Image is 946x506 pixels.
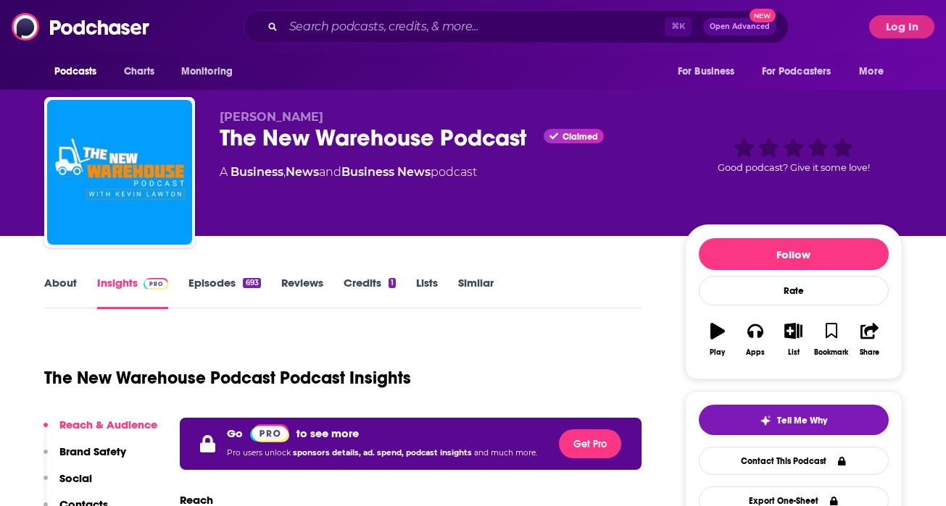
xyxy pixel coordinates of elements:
button: Apps [737,313,774,366]
p: Pro users unlock and much more. [227,442,537,464]
button: open menu [752,58,852,85]
p: to see more [296,426,359,440]
div: Play [710,348,725,357]
div: Share [860,348,879,357]
a: Business [231,165,283,179]
button: open menu [44,58,116,85]
button: Bookmark [813,313,850,366]
button: Log In [869,15,934,38]
span: Charts [124,62,155,82]
button: Get Pro [559,429,621,458]
div: Apps [746,348,765,357]
button: Share [850,313,888,366]
button: open menu [668,58,753,85]
div: A podcast [220,164,477,181]
a: Lists [416,276,438,309]
button: tell me why sparkleTell Me Why [699,405,889,435]
div: List [788,348,800,357]
img: tell me why sparkle [760,415,771,426]
span: Open Advanced [710,23,770,30]
span: ⌘ K [665,17,692,36]
div: Rate [699,276,889,305]
span: Good podcast? Give it some love! [718,162,870,173]
p: Go [227,426,243,440]
h1: The New Warehouse Podcast Podcast Insights [44,367,411,389]
button: Brand Safety [43,444,126,471]
p: Reach & Audience [59,418,157,431]
button: open menu [171,58,252,85]
a: Reviews [281,276,323,309]
button: List [774,313,812,366]
span: Monitoring [181,62,233,82]
a: Credits1 [344,276,396,309]
button: open menu [849,58,902,85]
span: and [319,165,341,179]
a: About [44,276,77,309]
span: For Business [678,62,735,82]
a: Similar [458,276,494,309]
span: New [750,9,776,22]
span: sponsors details, ad. spend, podcast insights [293,448,474,457]
button: Reach & Audience [43,418,157,444]
button: Social [43,471,92,498]
span: More [859,62,884,82]
div: Good podcast? Give it some love! [685,110,903,200]
img: Podchaser Pro [144,278,169,290]
span: , [283,165,286,179]
div: 693 [243,278,260,288]
a: InsightsPodchaser Pro [97,276,169,309]
button: Open AdvancedNew [703,18,776,35]
a: Contact This Podcast [699,447,889,475]
a: Pro website [250,423,290,442]
button: Play [699,313,737,366]
span: Claimed [563,133,598,140]
div: 1 [389,278,396,288]
img: Podchaser - Follow, Share and Rate Podcasts [12,13,151,41]
p: Social [59,471,92,485]
div: Bookmark [814,348,848,357]
button: Follow [699,238,889,270]
div: Search podcasts, credits, & more... [244,10,789,43]
a: Charts [115,58,164,85]
img: The New Warehouse Podcast [47,100,192,245]
a: Episodes693 [188,276,260,309]
span: Tell Me Why [777,415,827,426]
p: Brand Safety [59,444,126,458]
input: Search podcasts, credits, & more... [283,15,665,38]
span: [PERSON_NAME] [220,110,323,124]
a: Business News [341,165,431,179]
a: News [286,165,319,179]
span: Podcasts [54,62,97,82]
span: For Podcasters [762,62,831,82]
img: Podchaser Pro [250,424,290,442]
